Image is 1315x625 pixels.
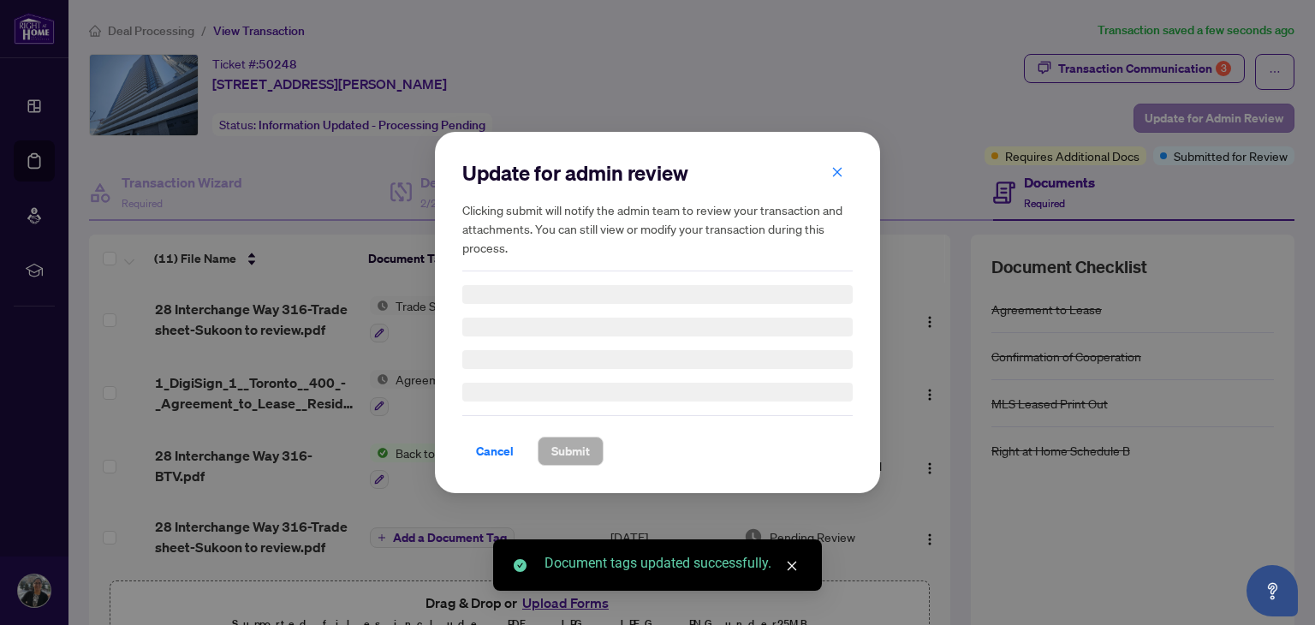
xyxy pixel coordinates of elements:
[786,560,798,572] span: close
[462,159,853,187] h2: Update for admin review
[462,200,853,257] h5: Clicking submit will notify the admin team to review your transaction and attachments. You can st...
[462,437,527,466] button: Cancel
[476,437,514,465] span: Cancel
[1247,565,1298,616] button: Open asap
[514,559,527,572] span: check-circle
[782,557,801,575] a: Close
[544,553,801,574] div: Document tags updated successfully.
[538,437,604,466] button: Submit
[831,166,843,178] span: close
